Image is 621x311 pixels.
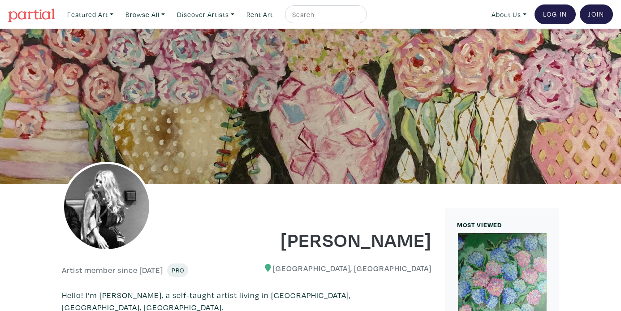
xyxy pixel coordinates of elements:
[173,5,238,24] a: Discover Artists
[63,5,117,24] a: Featured Art
[254,263,432,273] h6: [GEOGRAPHIC_DATA], [GEOGRAPHIC_DATA]
[62,265,163,275] h6: Artist member since [DATE]
[121,5,169,24] a: Browse All
[487,5,530,24] a: About Us
[62,162,151,251] img: phpThumb.php
[535,4,576,24] a: Log In
[580,4,613,24] a: Join
[457,220,502,229] small: MOST VIEWED
[242,5,277,24] a: Rent Art
[291,9,358,20] input: Search
[254,227,432,251] h1: [PERSON_NAME]
[171,266,184,274] span: Pro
